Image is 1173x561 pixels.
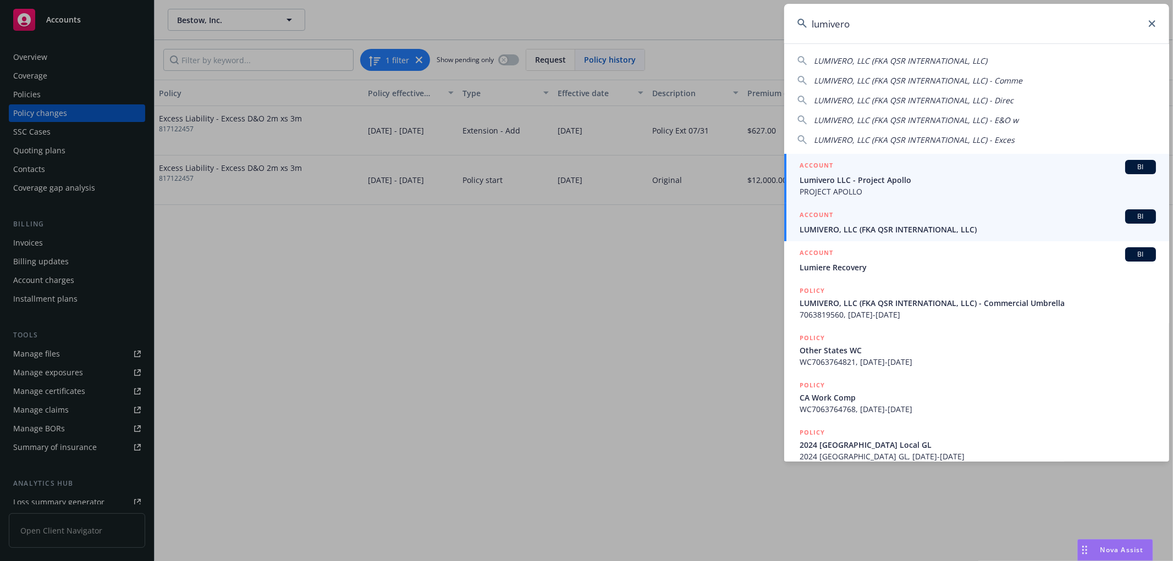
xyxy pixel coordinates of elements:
[814,95,1014,105] span: LUMIVERO, LLC (FKA QSR INTERNATIONAL, LLC) - Direc
[800,439,1156,451] span: 2024 [GEOGRAPHIC_DATA] Local GL
[800,380,825,391] h5: POLICY
[784,154,1169,203] a: ACCOUNTBILumivero LLC - Project ApolloPROJECT APOLLO
[800,332,825,343] h5: POLICY
[784,241,1169,279] a: ACCOUNTBILumiere Recovery
[1078,540,1092,560] div: Drag to move
[800,309,1156,320] span: 7063819560, [DATE]-[DATE]
[800,345,1156,356] span: Other States WC
[814,135,1015,145] span: LUMIVERO, LLC (FKA QSR INTERNATIONAL, LLC) - Exces
[800,186,1156,197] span: PROJECT APOLLO
[784,203,1169,241] a: ACCOUNTBILUMIVERO, LLC (FKA QSR INTERNATIONAL, LLC)
[784,374,1169,421] a: POLICYCA Work CompWC7063764768, [DATE]-[DATE]
[800,209,833,223] h5: ACCOUNT
[800,403,1156,415] span: WC7063764768, [DATE]-[DATE]
[800,297,1156,309] span: LUMIVERO, LLC (FKA QSR INTERNATIONAL, LLC) - Commercial Umbrella
[800,160,833,173] h5: ACCOUNT
[1100,545,1144,554] span: Nova Assist
[800,247,833,260] h5: ACCOUNT
[800,392,1156,403] span: CA Work Comp
[1077,539,1153,561] button: Nova Assist
[814,55,987,66] span: LUMIVERO, LLC (FKA QSR INTERNATIONAL, LLC)
[1130,212,1152,221] span: BI
[1130,162,1152,172] span: BI
[784,279,1169,326] a: POLICYLUMIVERO, LLC (FKA QSR INTERNATIONAL, LLC) - Commercial Umbrella7063819560, [DATE]-[DATE]
[814,115,1018,125] span: LUMIVERO, LLC (FKA QSR INTERNATIONAL, LLC) - E&O w
[784,326,1169,374] a: POLICYOther States WCWC7063764821, [DATE]-[DATE]
[814,75,1022,86] span: LUMIVERO, LLC (FKA QSR INTERNATIONAL, LLC) - Comme
[784,4,1169,43] input: Search...
[800,451,1156,462] span: 2024 [GEOGRAPHIC_DATA] GL, [DATE]-[DATE]
[1130,249,1152,259] span: BI
[800,285,825,296] h5: POLICY
[800,356,1156,368] span: WC7063764821, [DATE]-[DATE]
[800,427,825,438] h5: POLICY
[800,262,1156,273] span: Lumiere Recovery
[800,224,1156,235] span: LUMIVERO, LLC (FKA QSR INTERNATIONAL, LLC)
[800,174,1156,186] span: Lumivero LLC - Project Apollo
[784,421,1169,468] a: POLICY2024 [GEOGRAPHIC_DATA] Local GL2024 [GEOGRAPHIC_DATA] GL, [DATE]-[DATE]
